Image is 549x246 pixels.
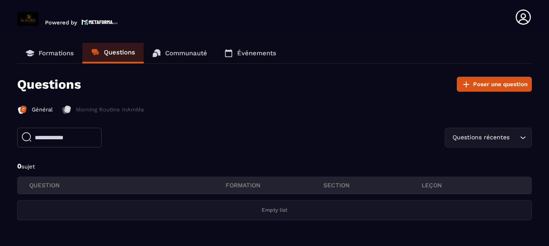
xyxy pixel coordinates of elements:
[21,163,35,170] span: sujet
[262,207,287,213] p: Empty list
[165,49,207,57] p: Communauté
[445,128,532,147] div: Search for option
[17,162,532,171] p: 0
[81,18,118,26] img: logo
[82,43,144,63] a: Questions
[511,133,518,142] input: Search for option
[457,77,532,92] button: Poser une question
[450,133,511,142] span: Questions récentes
[29,181,226,189] p: QUESTION
[237,49,276,57] p: Événements
[17,105,27,115] img: formation-icon-active.2ea72e5a.svg
[216,43,285,63] a: Événements
[226,181,324,189] p: FORMATION
[45,19,77,26] p: Powered by
[76,106,144,114] p: Morning Routine InAmMa
[32,106,53,114] p: Général
[422,181,520,189] p: leçon
[104,48,135,56] p: Questions
[39,49,74,57] p: Formations
[144,43,216,63] a: Communauté
[61,105,72,115] img: formation-icon-inac.db86bb20.svg
[17,43,82,63] a: Formations
[323,181,422,189] p: section
[17,77,81,92] p: Questions
[17,12,39,26] img: logo-branding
